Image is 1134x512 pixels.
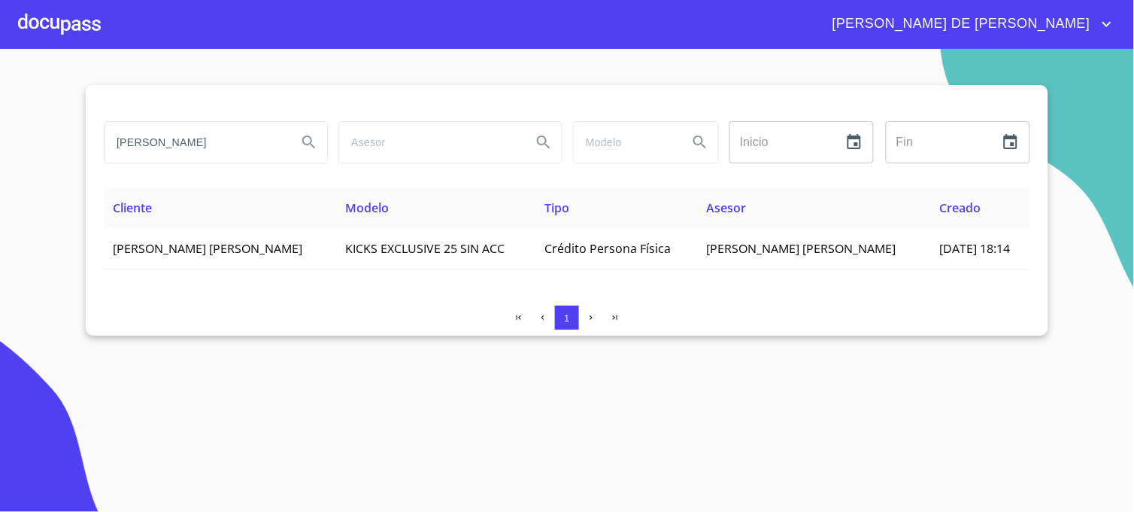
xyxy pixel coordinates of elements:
span: [PERSON_NAME] DE [PERSON_NAME] [821,12,1098,36]
button: Search [682,124,718,160]
span: [PERSON_NAME] [PERSON_NAME] [113,240,302,257]
span: [DATE] 18:14 [940,240,1011,257]
span: KICKS EXCLUSIVE 25 SIN ACC [346,240,505,257]
span: 1 [564,312,569,324]
button: Search [291,124,327,160]
input: search [574,122,676,163]
button: Search [526,124,562,160]
button: account of current user [821,12,1116,36]
span: [PERSON_NAME] [PERSON_NAME] [707,240,896,257]
span: Modelo [346,200,390,216]
span: Creado [940,200,981,216]
span: Cliente [113,200,152,216]
button: 1 [555,306,579,330]
span: Crédito Persona Física [544,240,671,257]
span: Tipo [544,200,569,216]
span: Asesor [707,200,747,216]
input: search [105,122,285,163]
input: search [339,122,520,163]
